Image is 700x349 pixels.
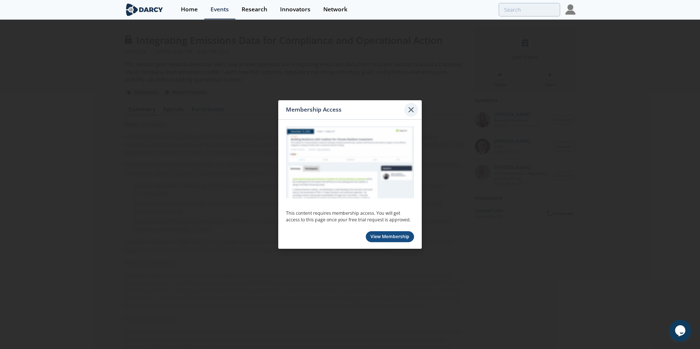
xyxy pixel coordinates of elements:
[286,103,404,117] div: Membership Access
[286,126,414,199] img: Membership
[366,231,414,243] a: View Membership
[323,7,347,12] div: Network
[280,7,310,12] div: Innovators
[211,7,229,12] div: Events
[499,3,560,16] input: Advanced Search
[242,7,267,12] div: Research
[286,210,414,224] p: This content requires membership access. You will get access to this page once your free trial re...
[124,3,164,16] img: logo-wide.svg
[181,7,198,12] div: Home
[565,4,576,15] img: Profile
[669,320,693,342] iframe: chat widget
